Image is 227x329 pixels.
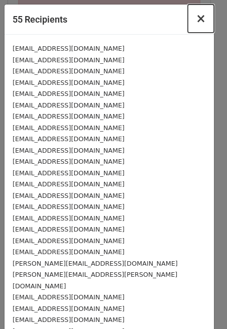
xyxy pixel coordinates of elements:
[13,147,125,154] small: [EMAIL_ADDRESS][DOMAIN_NAME]
[13,113,125,120] small: [EMAIL_ADDRESS][DOMAIN_NAME]
[13,192,125,199] small: [EMAIL_ADDRESS][DOMAIN_NAME]
[13,180,125,188] small: [EMAIL_ADDRESS][DOMAIN_NAME]
[13,271,177,290] small: [PERSON_NAME][EMAIL_ADDRESS][PERSON_NAME][DOMAIN_NAME]
[13,56,125,64] small: [EMAIL_ADDRESS][DOMAIN_NAME]
[13,90,125,97] small: [EMAIL_ADDRESS][DOMAIN_NAME]
[177,281,227,329] iframe: Chat Widget
[13,316,125,323] small: [EMAIL_ADDRESS][DOMAIN_NAME]
[13,124,125,132] small: [EMAIL_ADDRESS][DOMAIN_NAME]
[13,226,125,233] small: [EMAIL_ADDRESS][DOMAIN_NAME]
[13,158,125,165] small: [EMAIL_ADDRESS][DOMAIN_NAME]
[13,135,125,143] small: [EMAIL_ADDRESS][DOMAIN_NAME]
[13,45,125,52] small: [EMAIL_ADDRESS][DOMAIN_NAME]
[13,260,178,267] small: [PERSON_NAME][EMAIL_ADDRESS][DOMAIN_NAME]
[13,203,125,210] small: [EMAIL_ADDRESS][DOMAIN_NAME]
[13,293,125,301] small: [EMAIL_ADDRESS][DOMAIN_NAME]
[13,248,125,256] small: [EMAIL_ADDRESS][DOMAIN_NAME]
[13,13,67,26] h5: 55 Recipients
[13,305,125,312] small: [EMAIL_ADDRESS][DOMAIN_NAME]
[13,67,125,75] small: [EMAIL_ADDRESS][DOMAIN_NAME]
[196,12,206,26] span: ×
[13,237,125,245] small: [EMAIL_ADDRESS][DOMAIN_NAME]
[13,101,125,109] small: [EMAIL_ADDRESS][DOMAIN_NAME]
[188,5,214,33] button: Close
[13,214,125,222] small: [EMAIL_ADDRESS][DOMAIN_NAME]
[13,79,125,86] small: [EMAIL_ADDRESS][DOMAIN_NAME]
[177,281,227,329] div: Widget de chat
[13,169,125,177] small: [EMAIL_ADDRESS][DOMAIN_NAME]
